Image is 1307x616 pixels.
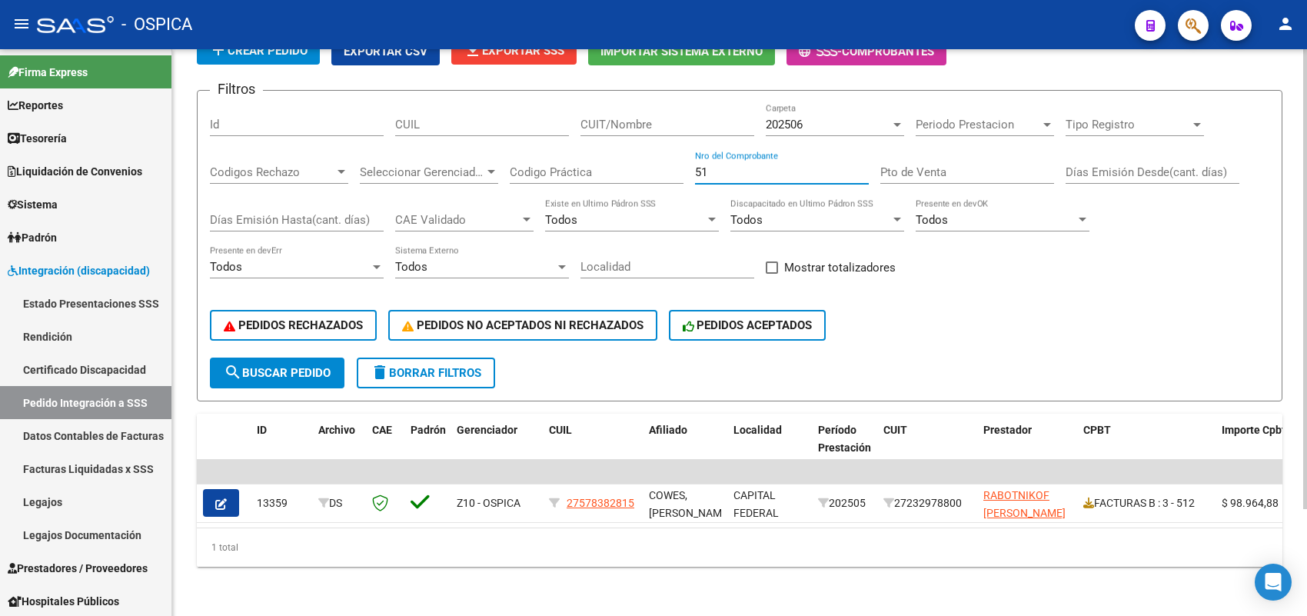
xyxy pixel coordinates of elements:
button: Exportar SSS [451,37,577,65]
button: Crear Pedido [197,37,320,65]
div: 13359 [257,494,306,512]
span: Comprobantes [842,45,934,58]
span: Crear Pedido [209,44,308,58]
span: Archivo [318,424,355,436]
button: PEDIDOS NO ACEPTADOS NI RECHAZADOS [388,310,657,341]
span: Gerenciador [457,424,517,436]
datatable-header-cell: ID [251,414,312,481]
span: Integración (discapacidad) [8,262,150,279]
button: PEDIDOS RECHAZADOS [210,310,377,341]
datatable-header-cell: Archivo [312,414,366,481]
span: Tipo Registro [1066,118,1190,132]
span: Todos [395,260,427,274]
span: Hospitales Públicos [8,593,119,610]
mat-icon: menu [12,15,31,33]
span: Mostrar totalizadores [784,258,896,277]
datatable-header-cell: Afiliado [643,414,727,481]
h3: Filtros [210,78,263,100]
span: Codigos Rechazo [210,165,334,179]
span: Padrón [411,424,446,436]
div: Open Intercom Messenger [1255,564,1292,601]
mat-icon: person [1276,15,1295,33]
span: Importe Cpbt. [1222,424,1289,436]
span: Todos [210,260,242,274]
datatable-header-cell: Período Prestación [812,414,877,481]
datatable-header-cell: CUIT [877,414,977,481]
span: Prestadores / Proveedores [8,560,148,577]
button: Buscar Pedido [210,358,344,388]
span: Z10 - OSPICA [457,497,520,509]
div: 202505 [818,494,871,512]
span: 202506 [766,118,803,132]
span: Padrón [8,229,57,246]
mat-icon: delete [371,363,389,381]
div: DS [318,494,360,512]
button: Borrar Filtros [357,358,495,388]
div: 1 total [197,528,1282,567]
span: Exportar CSV [344,45,427,58]
span: CAE [372,424,392,436]
span: CAE Validado [395,213,520,227]
span: Seleccionar Gerenciador [360,165,484,179]
span: Buscar Pedido [224,366,331,380]
datatable-header-cell: Localidad [727,414,812,481]
span: Todos [545,213,577,227]
span: Período Prestación [818,424,871,454]
span: PEDIDOS NO ACEPTADOS NI RECHAZADOS [402,318,644,332]
mat-icon: file_download [464,41,482,59]
mat-icon: search [224,363,242,381]
span: 27578382815 [567,497,634,509]
button: Importar Sistema Externo [588,37,775,65]
span: $ 98.964,88 [1222,497,1279,509]
span: - [799,45,842,58]
datatable-header-cell: CUIL [543,414,643,481]
span: Todos [916,213,948,227]
span: PEDIDOS RECHAZADOS [224,318,363,332]
span: CPBT [1083,424,1111,436]
datatable-header-cell: Importe Cpbt. [1216,414,1300,481]
div: FACTURAS B : 3 - 512 [1083,494,1209,512]
span: PEDIDOS ACEPTADOS [683,318,813,332]
span: Localidad [733,424,782,436]
span: CAPITAL FEDERAL [733,489,779,519]
button: PEDIDOS ACEPTADOS [669,310,826,341]
button: -Comprobantes [787,37,946,65]
mat-icon: add [209,41,228,59]
span: - OSPICA [121,8,192,42]
span: COWES, [PERSON_NAME] , [649,489,731,537]
datatable-header-cell: Prestador [977,414,1077,481]
span: ID [257,424,267,436]
span: Importar Sistema Externo [600,45,763,58]
span: Borrar Filtros [371,366,481,380]
span: Exportar SSS [464,44,564,58]
span: Afiliado [649,424,687,436]
button: Exportar CSV [331,37,440,65]
span: Todos [730,213,763,227]
span: RABOTNIKOF [PERSON_NAME] [983,489,1066,519]
datatable-header-cell: CPBT [1077,414,1216,481]
span: CUIL [549,424,572,436]
div: 27232978800 [883,494,971,512]
span: Liquidación de Convenios [8,163,142,180]
datatable-header-cell: Padrón [404,414,451,481]
span: Tesorería [8,130,67,147]
datatable-header-cell: CAE [366,414,404,481]
span: Reportes [8,97,63,114]
span: Sistema [8,196,58,213]
span: Prestador [983,424,1032,436]
span: CUIT [883,424,907,436]
span: Firma Express [8,64,88,81]
datatable-header-cell: Gerenciador [451,414,543,481]
span: Periodo Prestacion [916,118,1040,132]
